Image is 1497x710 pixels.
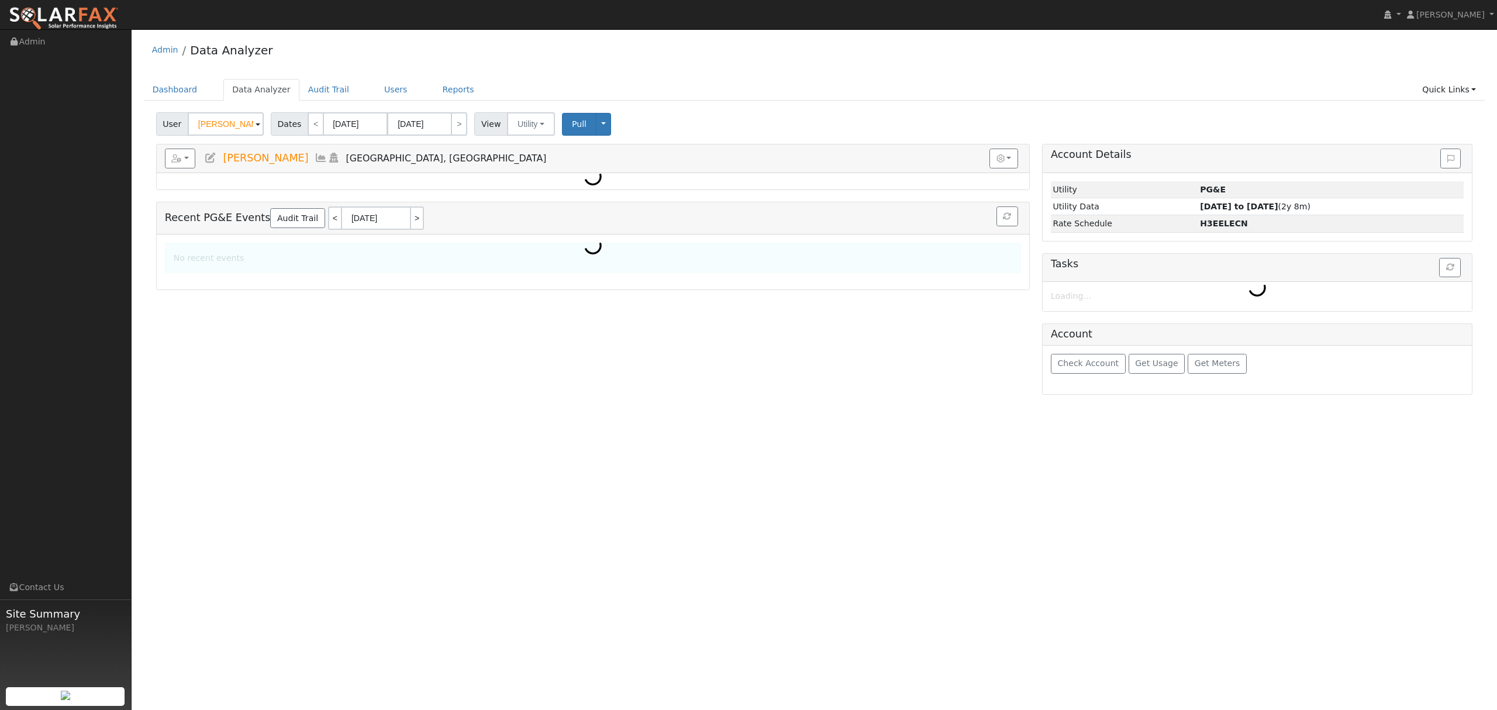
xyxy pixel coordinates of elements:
h5: Recent PG&E Events [165,206,1021,230]
button: Pull [562,113,596,136]
span: (2y 8m) [1200,202,1310,211]
div: [PERSON_NAME] [6,622,125,634]
a: Audit Trail [299,79,358,101]
span: Get Usage [1135,359,1178,368]
a: Multi-Series Graph [315,152,327,164]
span: [PERSON_NAME] [223,152,308,164]
h5: Account Details [1051,149,1464,161]
h5: Account [1051,328,1092,340]
a: Users [375,79,416,101]
button: Utility [507,112,555,136]
button: Get Meters [1188,354,1247,374]
span: Get Meters [1195,359,1240,368]
img: retrieve [61,691,70,700]
strong: ID: 16423257, authorized: 03/20/25 [1200,185,1226,194]
td: Utility [1051,181,1198,198]
a: Quick Links [1413,79,1485,101]
button: Check Account [1051,354,1126,374]
td: Utility Data [1051,198,1198,215]
a: Edit User (27617) [204,152,217,164]
a: Reports [434,79,483,101]
span: Check Account [1057,359,1119,368]
button: Issue History [1440,149,1461,168]
span: User [156,112,188,136]
td: Rate Schedule [1051,215,1198,232]
span: [PERSON_NAME] [1416,10,1485,19]
a: > [411,206,424,230]
span: [GEOGRAPHIC_DATA], [GEOGRAPHIC_DATA] [346,153,547,164]
button: Get Usage [1129,354,1185,374]
a: Login As (last Never) [327,152,340,164]
a: Data Analyzer [223,79,299,101]
strong: [DATE] to [DATE] [1200,202,1278,211]
span: Dates [271,112,308,136]
a: Data Analyzer [190,43,273,57]
img: SolarFax [9,6,119,31]
span: View [474,112,508,136]
h5: Tasks [1051,258,1464,270]
button: Refresh [996,206,1018,226]
strong: L [1200,219,1248,228]
a: Admin [152,45,178,54]
span: Site Summary [6,606,125,622]
span: Pull [572,119,587,129]
a: Audit Trail [270,208,325,228]
a: > [451,112,467,136]
a: < [328,206,341,230]
a: Dashboard [144,79,206,101]
button: Refresh [1439,258,1461,278]
input: Select a User [188,112,264,136]
a: < [308,112,324,136]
